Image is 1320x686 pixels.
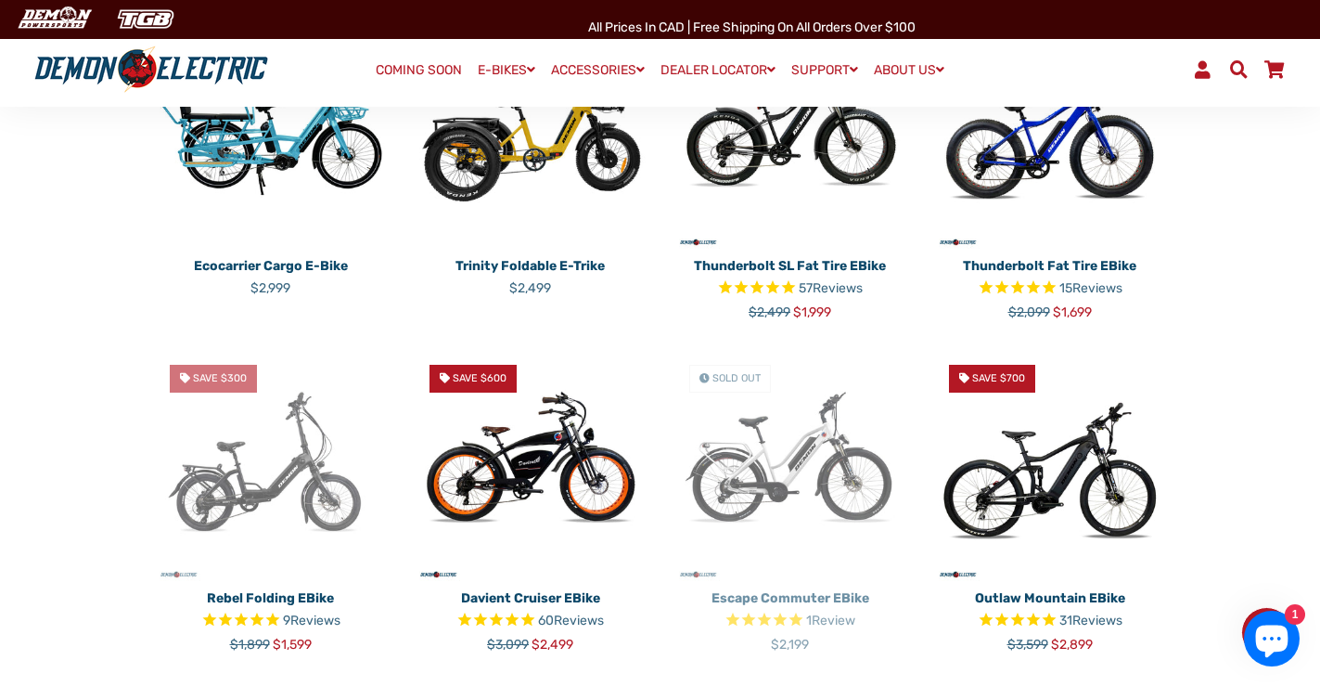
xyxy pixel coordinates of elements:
[1051,637,1093,653] span: $2,899
[453,372,506,384] span: Save $600
[487,637,529,653] span: $3,099
[155,611,387,632] span: Rated 5.0 out of 5 stars 9 reviews
[509,280,551,296] span: $2,499
[155,350,387,582] a: Rebel Folding eBike - Demon Electric Save $300
[793,304,831,320] span: $1,999
[934,256,1166,276] p: Thunderbolt Fat Tire eBike
[1059,613,1122,628] span: 31 reviews
[712,372,761,384] span: Sold Out
[934,18,1166,250] img: Thunderbolt Fat Tire eBike - Demon Electric
[471,57,542,84] a: E-BIKES
[934,582,1166,654] a: Outlaw Mountain eBike Rated 4.8 out of 5 stars 31 reviews $3,599 $2,899
[1053,304,1092,320] span: $1,699
[674,278,906,300] span: Rated 4.9 out of 5 stars 57 reviews
[934,18,1166,250] a: Thunderbolt Fat Tire eBike - Demon Electric Save $400
[155,250,387,298] a: Ecocarrier Cargo E-Bike $2,999
[799,280,863,296] span: 57 reviews
[415,350,647,582] a: Davient Cruiser eBike - Demon Electric Save $600
[674,256,906,276] p: Thunderbolt SL Fat Tire eBike
[674,18,906,250] a: Thunderbolt SL Fat Tire eBike - Demon Electric Save $500
[538,613,604,628] span: 60 reviews
[532,637,573,653] span: $2,499
[674,582,906,654] a: Escape Commuter eBike Rated 5.0 out of 5 stars 1 reviews $2,199
[771,637,809,653] span: $2,199
[1008,304,1050,320] span: $2,099
[934,589,1166,608] p: Outlaw Mountain eBike
[415,350,647,582] img: Davient Cruiser eBike - Demon Electric
[9,4,98,34] img: Demon Electric
[972,372,1025,384] span: Save $700
[545,57,651,84] a: ACCESSORIES
[674,250,906,322] a: Thunderbolt SL Fat Tire eBike Rated 4.9 out of 5 stars 57 reviews $2,499 $1,999
[674,589,906,608] p: Escape Commuter eBike
[155,582,387,654] a: Rebel Folding eBike Rated 5.0 out of 5 stars 9 reviews $1,899 $1,599
[155,350,387,582] img: Rebel Folding eBike - Demon Electric
[654,57,782,84] a: DEALER LOCATOR
[934,250,1166,322] a: Thunderbolt Fat Tire eBike Rated 4.8 out of 5 stars 15 reviews $2,099 $1,699
[415,18,647,250] img: Trinity Foldable E-Trike
[1238,611,1305,671] inbox-online-store-chat: Shopify online store chat
[934,350,1166,582] a: Outlaw Mountain eBike - Demon Electric Save $700
[283,613,340,628] span: 9 reviews
[290,613,340,628] span: Reviews
[934,350,1166,582] img: Outlaw Mountain eBike - Demon Electric
[674,350,906,582] a: Escape Commuter eBike - Demon Electric Sold Out
[415,250,647,298] a: Trinity Foldable E-Trike $2,499
[28,45,275,94] img: Demon Electric logo
[193,372,247,384] span: Save $300
[588,19,916,35] span: All Prices in CAD | Free shipping on all orders over $100
[806,613,855,628] span: 1 reviews
[1059,280,1122,296] span: 15 reviews
[749,304,790,320] span: $2,499
[674,18,906,250] img: Thunderbolt SL Fat Tire eBike - Demon Electric
[813,280,863,296] span: Reviews
[369,58,468,84] a: COMING SOON
[554,613,604,628] span: Reviews
[155,18,387,250] img: Ecocarrier Cargo E-Bike
[1007,637,1048,653] span: $3,599
[155,256,387,276] p: Ecocarrier Cargo E-Bike
[812,613,855,628] span: Review
[415,589,647,608] p: Davient Cruiser eBike
[674,350,906,582] img: Escape Commuter eBike - Demon Electric
[867,57,951,84] a: ABOUT US
[415,582,647,654] a: Davient Cruiser eBike Rated 4.8 out of 5 stars 60 reviews $3,099 $2,499
[934,278,1166,300] span: Rated 4.8 out of 5 stars 15 reviews
[273,637,312,653] span: $1,599
[415,611,647,632] span: Rated 4.8 out of 5 stars 60 reviews
[674,611,906,632] span: Rated 5.0 out of 5 stars 1 reviews
[155,589,387,608] p: Rebel Folding eBike
[108,4,184,34] img: TGB Canada
[415,256,647,276] p: Trinity Foldable E-Trike
[230,637,270,653] span: $1,899
[1072,613,1122,628] span: Reviews
[785,57,865,84] a: SUPPORT
[250,280,290,296] span: $2,999
[934,611,1166,632] span: Rated 4.8 out of 5 stars 31 reviews
[1072,280,1122,296] span: Reviews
